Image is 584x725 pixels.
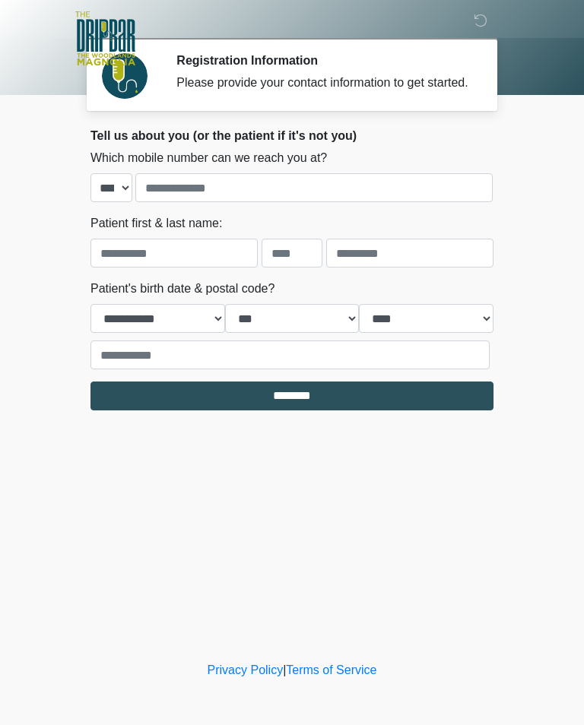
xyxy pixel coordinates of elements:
[90,214,222,233] label: Patient first & last name:
[90,280,275,298] label: Patient's birth date & postal code?
[208,663,284,676] a: Privacy Policy
[90,149,327,167] label: Which mobile number can we reach you at?
[286,663,376,676] a: Terms of Service
[75,11,135,67] img: The DripBar - Magnolia Logo
[283,663,286,676] a: |
[90,128,494,143] h2: Tell us about you (or the patient if it's not you)
[176,74,471,92] div: Please provide your contact information to get started.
